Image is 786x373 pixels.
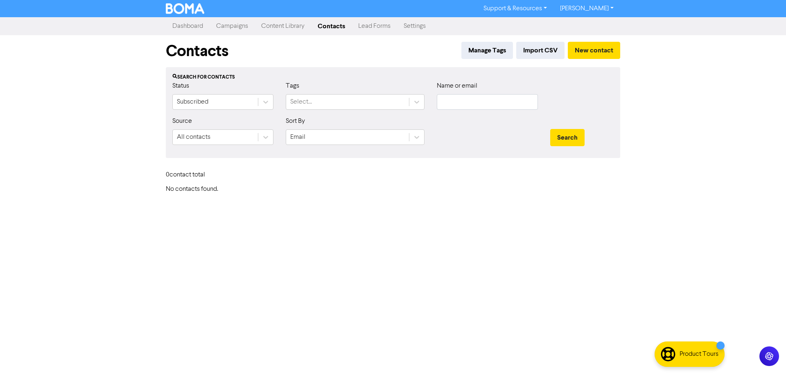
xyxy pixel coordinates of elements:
[286,81,299,91] label: Tags
[166,18,210,34] a: Dashboard
[397,18,432,34] a: Settings
[437,81,477,91] label: Name or email
[290,132,305,142] div: Email
[177,97,208,107] div: Subscribed
[352,18,397,34] a: Lead Forms
[166,42,228,61] h1: Contacts
[286,116,305,126] label: Sort By
[172,74,614,81] div: Search for contacts
[290,97,312,107] div: Select...
[166,171,231,179] h6: 0 contact total
[568,42,620,59] button: New contact
[477,2,553,15] a: Support & Resources
[516,42,565,59] button: Import CSV
[311,18,352,34] a: Contacts
[210,18,255,34] a: Campaigns
[172,116,192,126] label: Source
[166,185,620,193] h6: No contacts found.
[177,132,210,142] div: All contacts
[172,81,189,91] label: Status
[461,42,513,59] button: Manage Tags
[745,334,786,373] iframe: Chat Widget
[166,3,204,14] img: BOMA Logo
[255,18,311,34] a: Content Library
[550,129,585,146] button: Search
[553,2,620,15] a: [PERSON_NAME]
